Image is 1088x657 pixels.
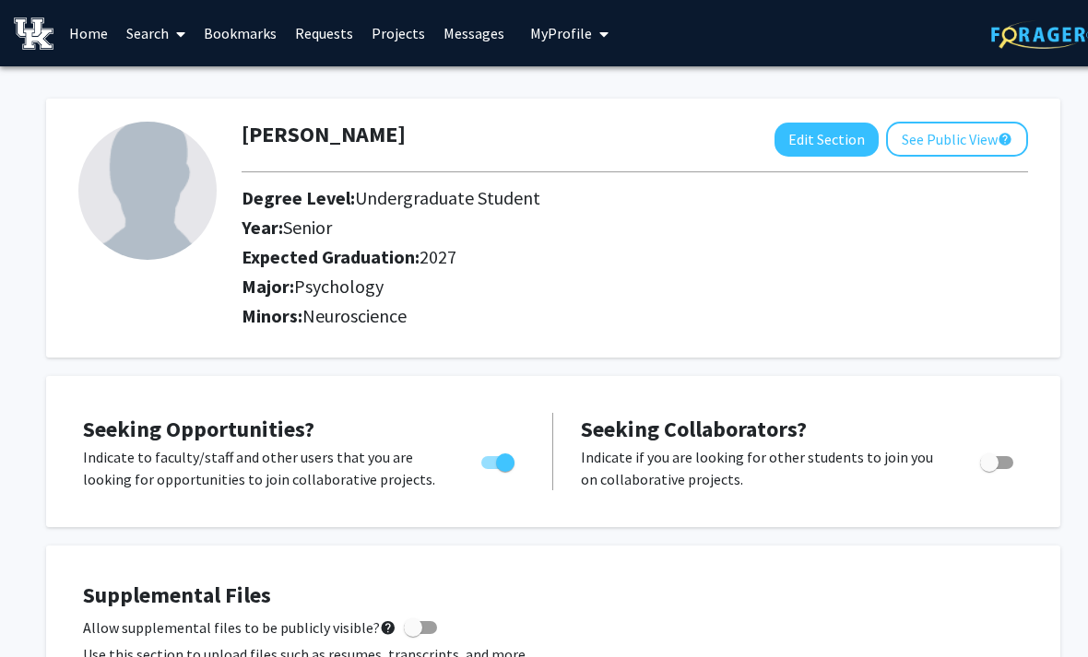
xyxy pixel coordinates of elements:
h2: Year: [242,217,901,239]
h2: Degree Level: [242,187,901,209]
span: My Profile [530,24,592,42]
p: Indicate if you are looking for other students to join you on collaborative projects. [581,446,945,490]
h2: Expected Graduation: [242,246,901,268]
div: Toggle [973,446,1023,474]
a: Home [60,1,117,65]
div: Toggle [474,446,525,474]
a: Messages [434,1,514,65]
span: 2027 [420,245,456,268]
h4: Supplemental Files [83,582,1023,609]
h2: Minors: [242,305,1028,327]
mat-icon: help [998,128,1012,150]
p: Indicate to faculty/staff and other users that you are looking for opportunities to join collabor... [83,446,446,490]
button: Edit Section [775,123,879,157]
iframe: Chat [14,574,78,643]
h1: [PERSON_NAME] [242,122,406,148]
span: Seeking Collaborators? [581,415,807,443]
img: Profile Picture [78,122,217,260]
mat-icon: help [380,616,396,639]
span: Senior [283,216,332,239]
h2: Major: [242,276,1028,298]
span: Psychology [294,275,384,298]
a: Search [117,1,195,65]
span: Seeking Opportunities? [83,415,314,443]
a: Projects [362,1,434,65]
span: Undergraduate Student [355,186,540,209]
a: Bookmarks [195,1,286,65]
span: Allow supplemental files to be publicly visible? [83,616,396,639]
span: Neuroscience [302,304,407,327]
a: Requests [286,1,362,65]
img: University of Kentucky Logo [14,18,53,50]
button: See Public View [886,122,1028,157]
